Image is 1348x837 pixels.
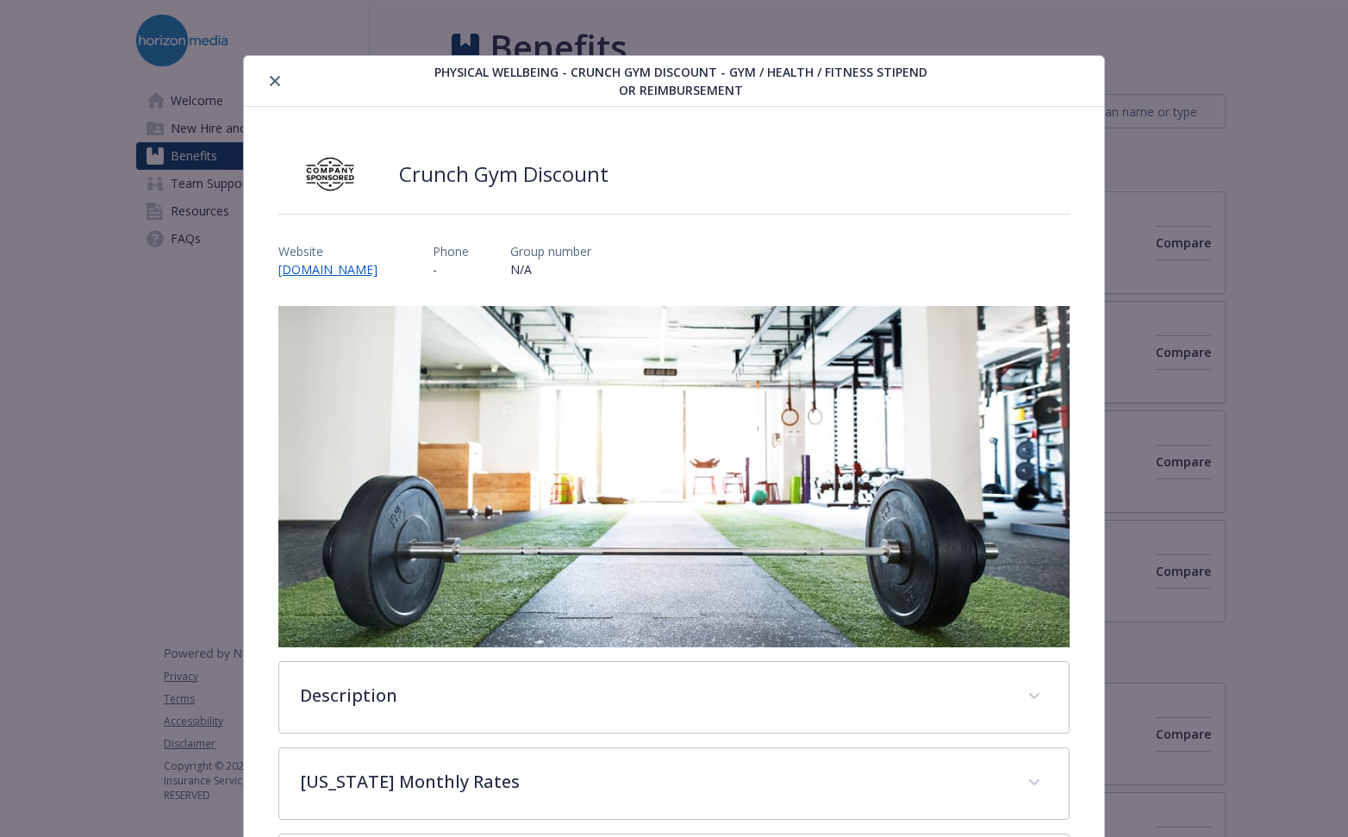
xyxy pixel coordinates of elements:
[433,242,469,260] p: Phone
[279,748,1070,819] div: [US_STATE] Monthly Rates
[300,683,1008,709] p: Description
[510,242,591,260] p: Group number
[265,71,285,91] button: close
[279,662,1070,733] div: Description
[433,260,469,278] p: -
[278,306,1070,647] img: banner
[278,148,382,200] img: Company Sponsored
[399,159,608,189] h2: Crunch Gym Discount
[510,260,591,278] p: N/A
[300,769,1008,795] p: [US_STATE] Monthly Rates
[278,261,391,278] a: [DOMAIN_NAME]
[427,63,935,99] span: Physical Wellbeing - Crunch Gym Discount - Gym / Health / Fitness Stipend or reimbursement
[278,242,391,260] p: Website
